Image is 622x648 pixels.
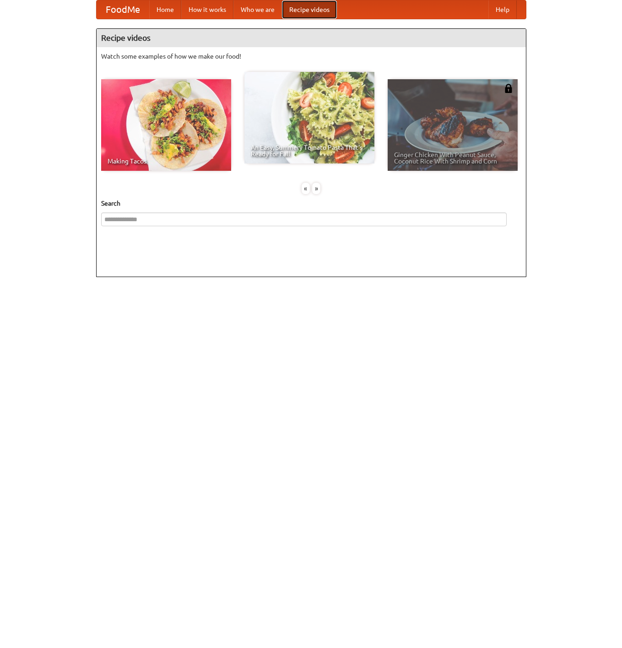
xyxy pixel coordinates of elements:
div: « [302,183,310,194]
a: Recipe videos [282,0,337,19]
img: 483408.png [504,84,513,93]
a: Making Tacos [101,79,231,171]
h5: Search [101,199,521,208]
a: FoodMe [97,0,149,19]
a: Who we are [233,0,282,19]
a: Help [488,0,517,19]
div: » [312,183,320,194]
h4: Recipe videos [97,29,526,47]
span: Making Tacos [108,158,225,164]
a: An Easy, Summery Tomato Pasta That's Ready for Fall [244,72,374,163]
a: Home [149,0,181,19]
a: How it works [181,0,233,19]
span: An Easy, Summery Tomato Pasta That's Ready for Fall [251,144,368,157]
p: Watch some examples of how we make our food! [101,52,521,61]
